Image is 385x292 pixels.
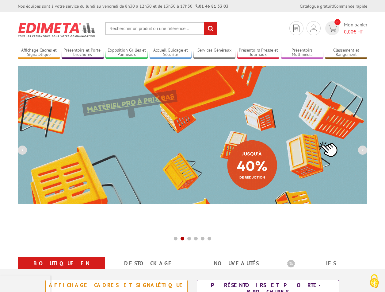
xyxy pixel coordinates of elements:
a: nouveautés [200,258,273,269]
span: 0 [334,19,341,25]
a: Présentoirs Presse et Journaux [237,48,280,58]
button: Cookies (fenêtre modale) [364,271,385,292]
a: Commande rapide [334,3,367,9]
a: devis rapide 0 Mon panier 0,00€ HT [324,21,367,35]
div: Affichage Cadres et Signalétique [47,282,186,289]
span: Mon panier [344,21,367,35]
img: Cookies (fenêtre modale) [367,274,382,289]
a: Catalogue gratuit [300,3,333,9]
img: devis rapide [310,25,317,32]
div: | [300,3,367,9]
img: devis rapide [293,25,299,32]
input: rechercher [204,22,217,35]
a: Boutique en ligne [25,258,98,280]
a: Classement et Rangement [325,48,367,58]
a: Destockage [112,258,185,269]
a: Les promotions [287,258,360,280]
span: € HT [344,28,367,35]
a: Affichage Cadres et Signalétique [18,48,60,58]
img: Présentoir, panneau, stand - Edimeta - PLV, affichage, mobilier bureau, entreprise [18,18,96,41]
a: Présentoirs Multimédia [281,48,323,58]
img: devis rapide [328,25,337,32]
div: Nos équipes sont à votre service du lundi au vendredi de 8h30 à 12h30 et de 13h30 à 17h30 [18,3,228,9]
b: Les promotions [287,258,364,270]
strong: 01 46 81 33 03 [196,3,228,9]
a: Accueil Guidage et Sécurité [150,48,192,58]
a: Présentoirs et Porte-brochures [62,48,104,58]
input: Rechercher un produit ou une référence... [105,22,217,35]
span: 0,00 [344,29,353,35]
a: Services Généraux [193,48,236,58]
a: Exposition Grilles et Panneaux [105,48,148,58]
